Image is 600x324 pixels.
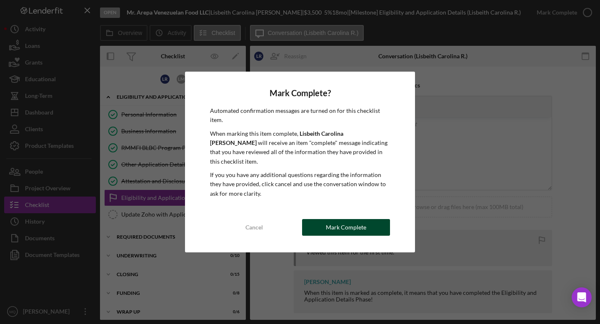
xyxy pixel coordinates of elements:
[302,219,390,236] button: Mark Complete
[572,287,592,307] div: Open Intercom Messenger
[210,106,390,125] p: Automated confirmation messages are turned on for this checklist item.
[210,219,298,236] button: Cancel
[210,88,390,98] h4: Mark Complete?
[326,219,366,236] div: Mark Complete
[210,129,390,167] p: When marking this item complete, will receive an item "complete" message indicating that you have...
[245,219,263,236] div: Cancel
[210,130,343,146] b: Lisbeith Carolina [PERSON_NAME]
[210,170,390,198] p: If you you have any additional questions regarding the information they have provided, click canc...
